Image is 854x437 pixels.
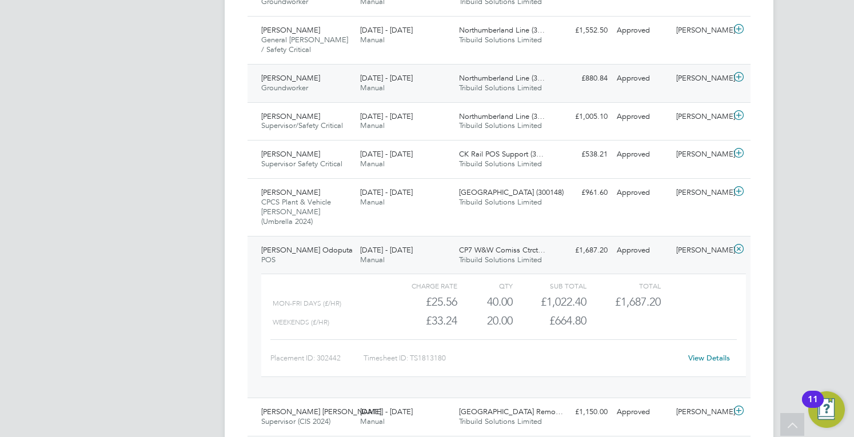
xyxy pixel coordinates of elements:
div: 20.00 [457,311,513,330]
span: [PERSON_NAME] [261,149,320,159]
div: £33.24 [384,311,457,330]
div: [PERSON_NAME] [672,403,731,422]
span: Tribuild Solutions Limited [459,197,542,207]
span: Manual [360,159,385,169]
button: Open Resource Center, 11 new notifications [808,391,845,428]
span: Tribuild Solutions Limited [459,159,542,169]
div: [PERSON_NAME] [672,183,731,202]
span: Northumberland Line (3… [459,25,545,35]
span: [PERSON_NAME] [261,187,320,197]
span: Manual [360,121,385,130]
span: [PERSON_NAME] Odoputa [261,245,353,255]
span: Tribuild Solutions Limited [459,416,542,426]
span: [PERSON_NAME] [261,111,320,121]
span: Supervisor/Safety Critical [261,121,343,130]
div: Timesheet ID: TS1813180 [364,349,681,367]
span: [DATE] - [DATE] [360,111,413,121]
div: Approved [612,403,672,422]
span: Tribuild Solutions Limited [459,35,542,45]
span: CPCS Plant & Vehicle [PERSON_NAME] (Umbrella 2024) [261,197,331,226]
span: [DATE] - [DATE] [360,187,413,197]
span: [DATE] - [DATE] [360,25,413,35]
div: £880.84 [553,69,612,88]
span: [PERSON_NAME] [261,25,320,35]
div: [PERSON_NAME] [672,69,731,88]
a: View Details [688,353,730,363]
div: Charge rate [384,279,457,292]
span: £1,687.20 [615,295,661,308]
div: Approved [612,107,672,126]
span: Manual [360,83,385,93]
div: Approved [612,145,672,164]
div: 40.00 [457,292,513,311]
span: Manual [360,197,385,207]
div: £1,022.40 [513,292,586,311]
span: Weekends (£/HR) [273,318,329,326]
div: £1,150.00 [553,403,612,422]
span: POS [261,255,276,264]
div: Total [586,279,660,292]
div: £961.60 [553,183,612,202]
span: CP7 W&W Comiss Ctrct… [459,245,545,255]
div: £1,005.10 [553,107,612,126]
span: CK Rail POS Support (3… [459,149,544,159]
div: [PERSON_NAME] [672,145,731,164]
span: [DATE] - [DATE] [360,73,413,83]
span: Mon-fri days (£/HR) [273,299,341,307]
div: [PERSON_NAME] [672,21,731,40]
span: Tribuild Solutions Limited [459,255,542,264]
div: Sub Total [513,279,586,292]
span: [PERSON_NAME] [261,73,320,83]
span: Tribuild Solutions Limited [459,83,542,93]
div: Approved [612,241,672,260]
span: [DATE] - [DATE] [360,407,413,416]
span: [DATE] - [DATE] [360,245,413,255]
div: 11 [808,399,818,414]
div: Placement ID: 302442 [270,349,364,367]
span: Northumberland Line (3… [459,111,545,121]
span: [PERSON_NAME] [PERSON_NAME] [261,407,381,416]
div: £25.56 [384,292,457,311]
span: Manual [360,416,385,426]
div: £1,552.50 [553,21,612,40]
div: [PERSON_NAME] [672,107,731,126]
div: [PERSON_NAME] [672,241,731,260]
div: QTY [457,279,513,292]
span: General [PERSON_NAME] / Safety Critical [261,35,348,54]
span: Groundworker [261,83,308,93]
span: Supervisor Safety Critical [261,159,342,169]
div: £538.21 [553,145,612,164]
span: Northumberland Line (3… [459,73,545,83]
div: Approved [612,183,672,202]
span: [DATE] - [DATE] [360,149,413,159]
span: [GEOGRAPHIC_DATA] Remo… [459,407,563,416]
div: Approved [612,21,672,40]
span: [GEOGRAPHIC_DATA] (300148) [459,187,564,197]
span: Supervisor (CIS 2024) [261,416,330,426]
span: Manual [360,255,385,264]
div: Approved [612,69,672,88]
span: Tribuild Solutions Limited [459,121,542,130]
div: £1,687.20 [553,241,612,260]
div: £664.80 [513,311,586,330]
span: Manual [360,35,385,45]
